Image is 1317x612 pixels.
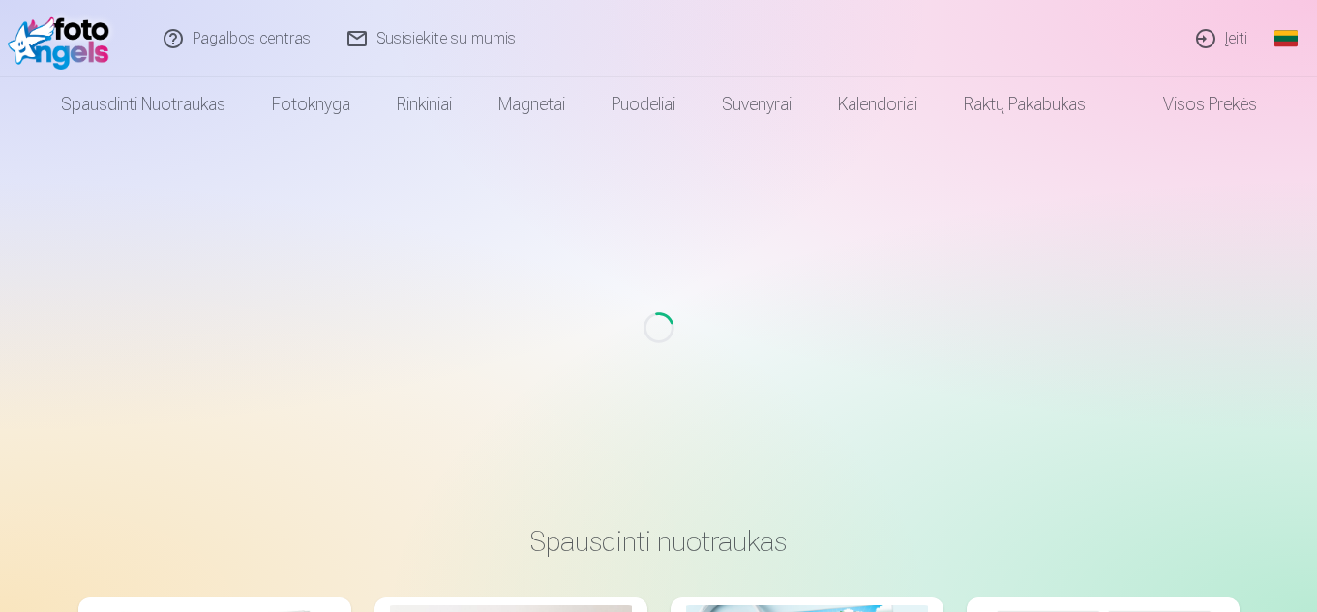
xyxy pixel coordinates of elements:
[374,77,475,131] a: Rinkiniai
[1109,77,1280,131] a: Visos prekės
[38,77,249,131] a: Spausdinti nuotraukas
[699,77,815,131] a: Suvenyrai
[941,77,1109,131] a: Raktų pakabukas
[588,77,699,131] a: Puodeliai
[475,77,588,131] a: Magnetai
[94,524,1224,559] h3: Spausdinti nuotraukas
[249,77,374,131] a: Fotoknyga
[815,77,941,131] a: Kalendoriai
[8,8,119,70] img: /fa2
